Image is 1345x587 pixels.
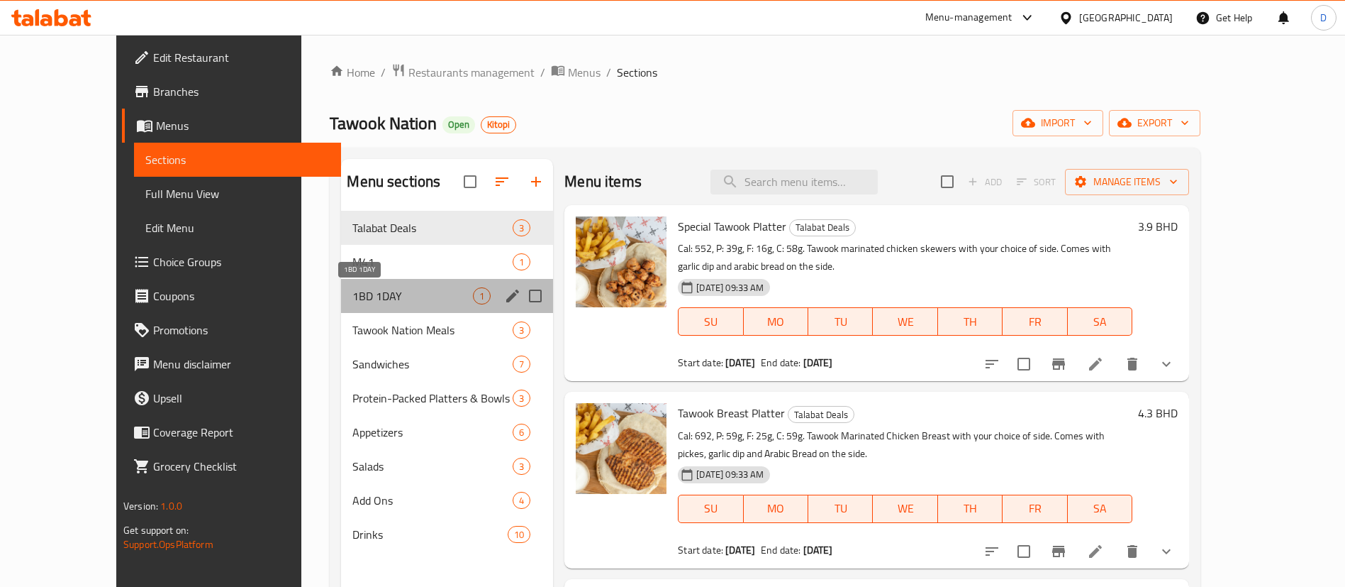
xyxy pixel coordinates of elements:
span: WE [878,312,932,332]
span: Menus [568,64,601,81]
span: Coupons [153,287,330,305]
button: FR [1003,495,1067,523]
div: Menu-management [925,9,1012,26]
span: SU [684,312,737,332]
a: Menu disclaimer [122,347,341,381]
div: Salads3 [341,449,553,483]
span: Restaurants management [408,64,535,81]
div: Talabat Deals [352,219,513,236]
span: Promotions [153,322,330,339]
span: MO [749,498,803,519]
span: 3 [513,392,530,405]
span: Tawook Nation Meals [352,322,513,339]
img: Tawook Breast Platter [576,403,666,494]
h6: 3.9 BHD [1138,216,1178,236]
img: Special Tawook Platter [576,216,666,307]
span: Appetizers [352,424,513,441]
div: Drinks10 [341,517,553,552]
div: Add Ons4 [341,483,553,517]
a: Branches [122,75,341,109]
div: items [473,287,491,305]
div: Sandwiches [352,356,513,373]
span: Start date: [678,541,723,559]
div: items [513,356,530,373]
button: MO [744,307,808,336]
div: Drinks [352,526,508,543]
h2: Menu sections [347,171,440,192]
button: TH [938,495,1003,523]
a: Choice Groups [122,245,341,279]
div: items [513,458,530,475]
a: Edit menu item [1087,543,1104,560]
span: Add Ons [352,492,513,509]
button: Branch-specific-item [1042,534,1076,569]
span: Edit Restaurant [153,49,330,66]
div: items [513,424,530,441]
button: SA [1068,307,1132,336]
button: SU [678,307,743,336]
span: Get support on: [123,521,189,539]
span: 3 [513,460,530,473]
a: Promotions [122,313,341,347]
button: sort-choices [975,534,1009,569]
span: D [1320,10,1327,26]
span: Sections [617,64,657,81]
a: Coverage Report [122,415,341,449]
span: Talabat Deals [790,219,855,236]
div: Open [442,116,475,133]
span: export [1120,114,1189,132]
button: MO [744,495,808,523]
div: Protein-Packed Platters & Bowls3 [341,381,553,415]
span: Version: [123,497,158,515]
input: search [710,170,878,194]
span: Protein-Packed Platters & Bowls [352,390,513,407]
span: Edit Menu [145,219,330,236]
span: Menu disclaimer [153,356,330,373]
span: Upsell [153,390,330,407]
span: 1 [513,256,530,269]
span: [DATE] 09:33 AM [691,281,769,295]
div: items [513,390,530,407]
button: Manage items [1065,169,1189,195]
svg: Show Choices [1158,356,1175,373]
a: Edit Restaurant [122,40,341,75]
button: Branch-specific-item [1042,347,1076,381]
span: 3 [513,221,530,235]
span: Coverage Report [153,424,330,441]
span: Kitopi [481,119,515,131]
div: Talabat Deals [789,219,856,236]
b: [DATE] [725,541,755,559]
div: 1BD 1DAY1edit [341,279,553,313]
p: Cal: 692, P: 59g, F: 25g, C: 59g. Tawook Marinated Chicken Breast with your choice of side. Comes... [678,427,1132,463]
span: FR [1008,312,1061,332]
div: items [513,253,530,270]
div: Talabat Deals [788,406,854,423]
div: Sandwiches7 [341,347,553,381]
a: Edit menu item [1087,356,1104,373]
b: [DATE] [803,353,833,372]
span: Select to update [1009,537,1039,566]
button: show more [1149,347,1183,381]
span: Special Tawook Platter [678,216,786,237]
span: MO [749,312,803,332]
nav: Menu sections [341,205,553,557]
button: sort-choices [975,347,1009,381]
span: WE [878,498,932,519]
span: Sections [145,151,330,168]
div: items [513,492,530,509]
a: Support.OpsPlatform [123,535,213,554]
span: Salads [352,458,513,475]
a: Home [330,64,375,81]
a: Menus [122,109,341,143]
span: 7 [513,358,530,371]
b: [DATE] [803,541,833,559]
span: TU [814,498,867,519]
span: [DATE] 09:33 AM [691,468,769,481]
span: Choice Groups [153,253,330,270]
svg: Show Choices [1158,543,1175,560]
button: SU [678,495,743,523]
